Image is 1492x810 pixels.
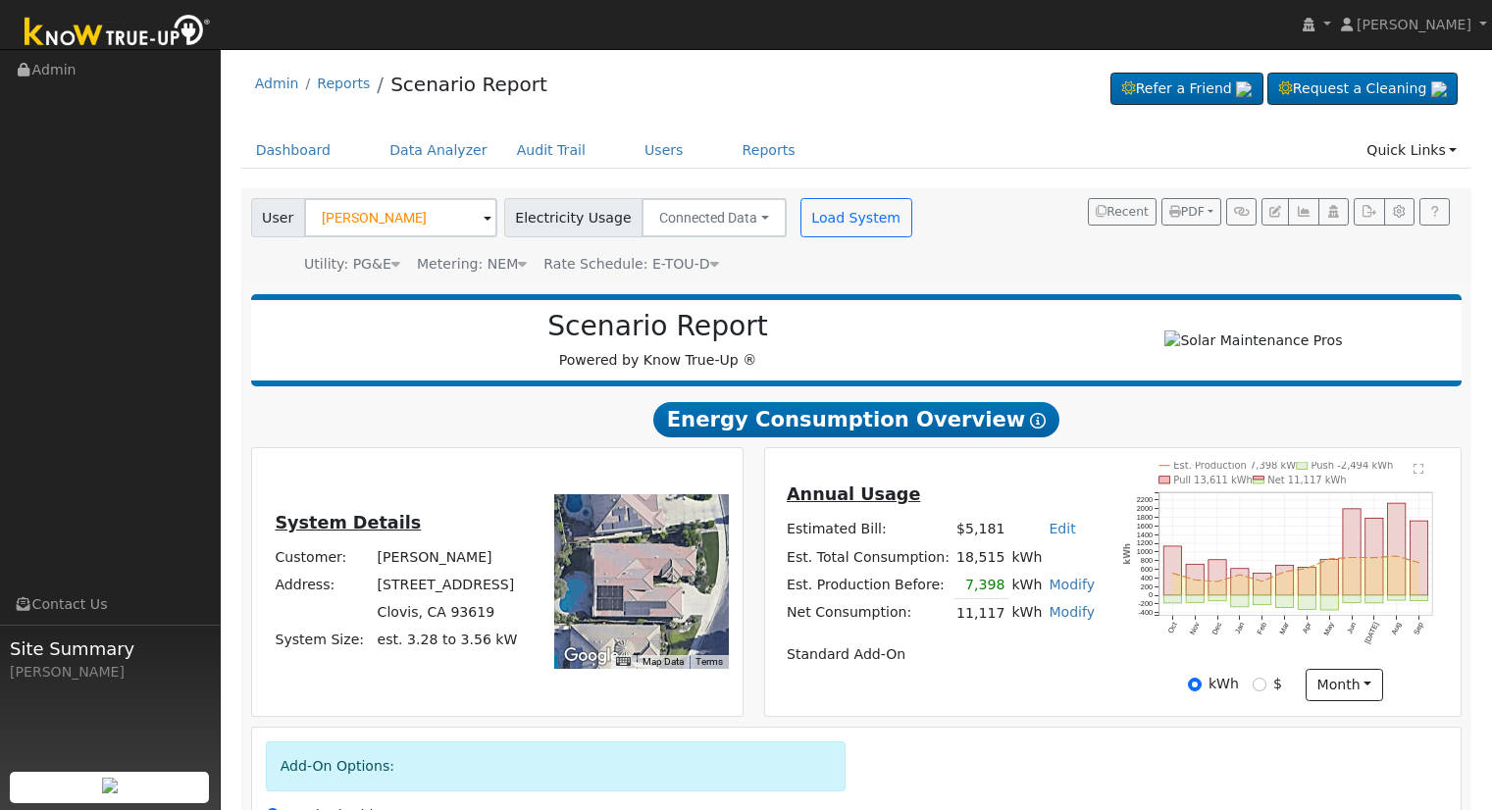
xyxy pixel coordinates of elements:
span: Alias: HETOUDN [543,256,718,272]
rect: onclick="" [1276,565,1294,595]
a: Request a Cleaning [1267,73,1458,106]
rect: onclick="" [1343,509,1361,595]
td: Estimated Bill: [783,516,952,543]
rect: onclick="" [1343,595,1361,602]
circle: onclick="" [1283,571,1286,574]
button: Generate Report Link [1226,198,1257,226]
img: retrieve [1431,81,1447,97]
button: PDF [1161,198,1221,226]
td: Customer: [272,544,374,572]
circle: onclick="" [1328,557,1331,560]
circle: onclick="" [1373,556,1376,559]
text: Pull 13,611 kWh [1174,475,1254,485]
text: kWh [1123,543,1133,565]
a: Audit Trail [502,132,600,169]
a: Users [630,132,698,169]
div: [PERSON_NAME] [10,662,210,683]
text: 1600 [1137,522,1153,531]
rect: onclick="" [1299,595,1316,609]
td: Standard Add-On [783,641,1098,669]
text: Aug [1390,621,1404,636]
span: Energy Consumption Overview [653,402,1059,437]
span: est. 3.28 to 3.56 kW [378,632,518,647]
span: [PERSON_NAME] [1357,17,1471,32]
span: PDF [1169,205,1205,219]
button: month [1306,669,1383,702]
text: 800 [1141,556,1153,565]
rect: onclick="" [1411,595,1428,601]
i: Show Help [1030,413,1046,429]
td: $5,181 [953,516,1008,543]
text: 200 [1141,582,1153,591]
circle: onclick="" [1261,580,1264,582]
input: $ [1253,678,1266,691]
button: Recent [1088,198,1157,226]
text: Push -2,494 kWh [1312,460,1394,471]
u: Annual Usage [787,484,920,504]
text: Jan [1233,621,1246,635]
rect: onclick="" [1365,519,1383,596]
rect: onclick="" [1276,595,1294,608]
img: retrieve [102,778,118,793]
text: Mar [1278,621,1292,636]
text: 1200 [1137,538,1153,547]
a: Reports [317,76,370,91]
button: Connected Data [642,198,787,237]
rect: onclick="" [1320,559,1338,595]
img: Google [559,643,624,669]
td: Net Consumption: [783,599,952,628]
td: System Size [374,627,521,654]
td: kWh [1008,571,1046,599]
text: May [1322,621,1336,637]
text: Nov [1188,621,1202,636]
a: Quick Links [1352,132,1471,169]
div: Utility: PG&E [304,254,400,275]
rect: onclick="" [1254,573,1271,595]
circle: onclick="" [1306,567,1309,570]
rect: onclick="" [1299,568,1316,595]
circle: onclick="" [1239,574,1242,577]
text: Est. Production 7,398 kWh [1174,460,1303,471]
rect: onclick="" [1365,595,1383,603]
input: Select a User [304,198,497,237]
rect: onclick="" [1231,595,1249,607]
u: System Details [275,513,421,532]
text: 2000 [1137,504,1153,513]
rect: onclick="" [1163,546,1181,595]
text: 400 [1141,574,1153,582]
label: $ [1273,674,1282,694]
a: Reports [728,132,810,169]
td: 11,117 [953,599,1008,628]
td: 18,515 [953,543,1008,571]
circle: onclick="" [1351,556,1354,559]
a: Scenario Report [390,73,547,96]
text: Oct [1166,621,1179,634]
td: kWh [1008,543,1099,571]
a: Dashboard [241,132,346,169]
td: System Size: [272,627,374,654]
td: kWh [1008,599,1046,628]
div: Add-On Options: [266,741,847,791]
span: User [251,198,305,237]
circle: onclick="" [1417,561,1420,564]
circle: onclick="" [1396,555,1399,558]
rect: onclick="" [1411,521,1428,595]
rect: onclick="" [1209,595,1226,601]
text: 0 [1149,590,1153,599]
circle: onclick="" [1216,581,1219,583]
span: Electricity Usage [504,198,643,237]
circle: onclick="" [1171,572,1174,575]
button: Export Interval Data [1354,198,1384,226]
a: Modify [1049,604,1095,620]
rect: onclick="" [1388,503,1406,595]
button: Multi-Series Graph [1288,198,1318,226]
td: Est. Production Before: [783,571,952,599]
rect: onclick="" [1163,595,1181,603]
text: 600 [1141,565,1153,574]
text: -200 [1139,599,1154,608]
a: Help Link [1419,198,1450,226]
img: retrieve [1236,81,1252,97]
rect: onclick="" [1388,595,1406,600]
a: Open this area in Google Maps (opens a new window) [559,643,624,669]
a: Edit [1049,521,1075,536]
